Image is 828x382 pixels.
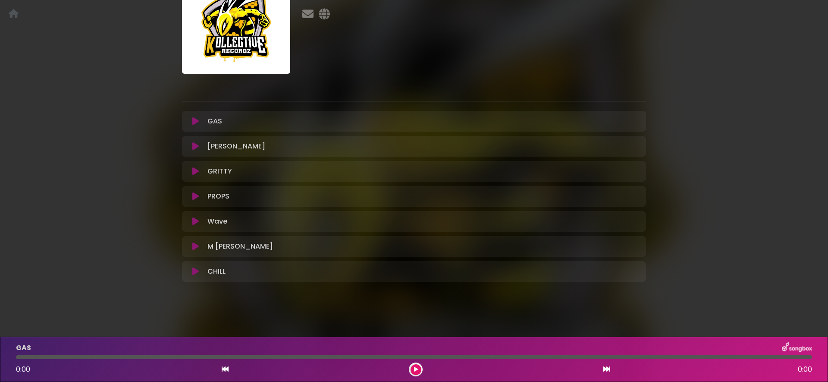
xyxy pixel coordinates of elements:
[207,216,227,227] p: Wave
[207,266,226,277] p: CHILL
[207,191,229,202] p: PROPS
[207,241,273,252] p: M [PERSON_NAME]
[207,166,232,177] p: GRITTY
[207,141,265,152] p: [PERSON_NAME]
[207,116,222,126] p: GAS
